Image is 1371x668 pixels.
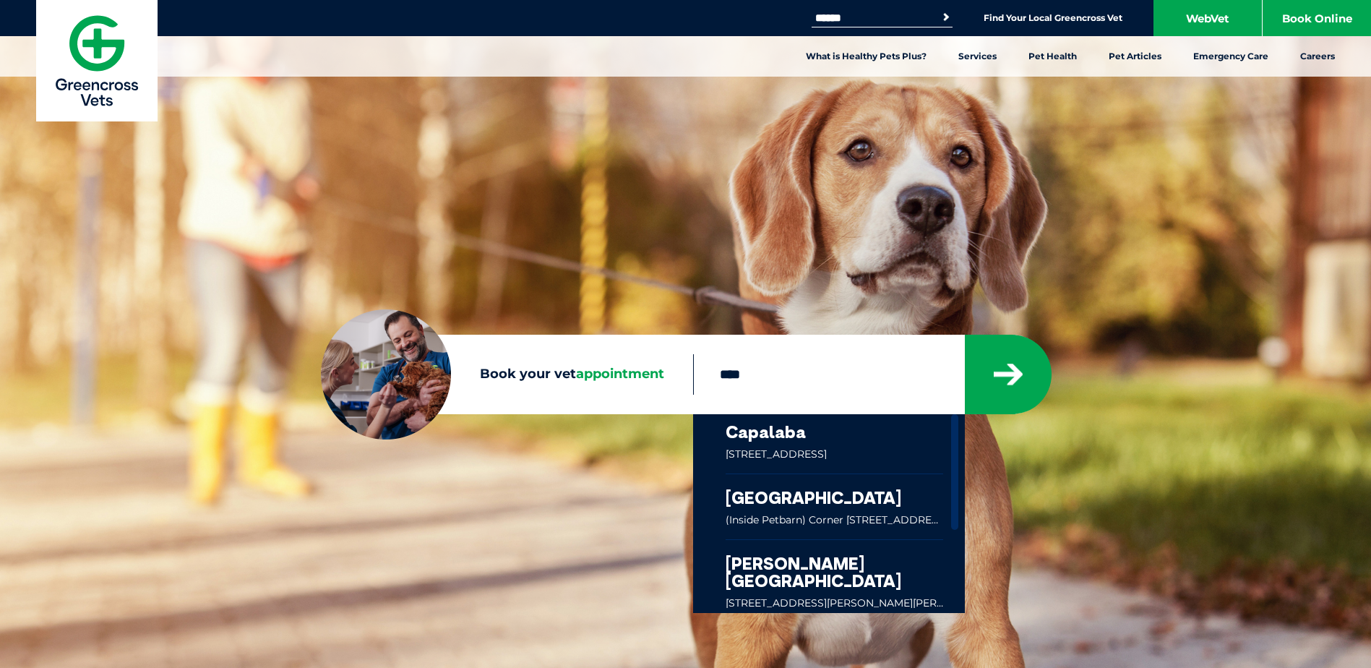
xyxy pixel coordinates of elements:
[942,36,1013,77] a: Services
[321,364,693,385] label: Book your vet
[939,10,953,25] button: Search
[984,12,1122,24] a: Find Your Local Greencross Vet
[1177,36,1284,77] a: Emergency Care
[790,36,942,77] a: What is Healthy Pets Plus?
[1284,36,1351,77] a: Careers
[576,366,664,382] span: appointment
[1093,36,1177,77] a: Pet Articles
[1013,36,1093,77] a: Pet Health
